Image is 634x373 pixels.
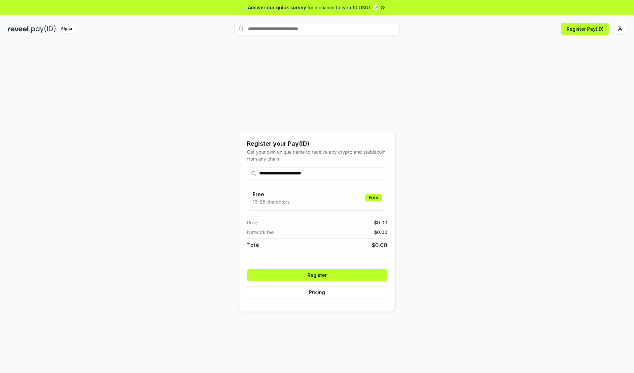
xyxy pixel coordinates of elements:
[561,23,609,35] button: Register Pay(ID)
[253,198,290,205] p: 13-25 characters
[307,4,378,11] span: for a chance to earn 10 USDT 📝
[247,148,387,162] div: Get your own unique name to receive any crypto and stablecoin, from any chain
[247,229,274,236] span: Network fee
[247,241,260,249] span: Total
[374,219,387,226] span: $ 0.00
[247,286,387,298] button: Pricing
[253,190,290,198] h3: Free
[248,4,306,11] span: Answer our quick survey
[8,25,30,33] img: reveel_dark
[57,25,76,33] div: Alpha
[374,229,387,236] span: $ 0.00
[365,194,382,201] div: Free
[247,269,387,281] button: Register
[372,241,387,249] span: $ 0.00
[247,139,387,148] div: Register your Pay(ID)
[247,219,258,226] span: Price
[31,25,56,33] img: pay_id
